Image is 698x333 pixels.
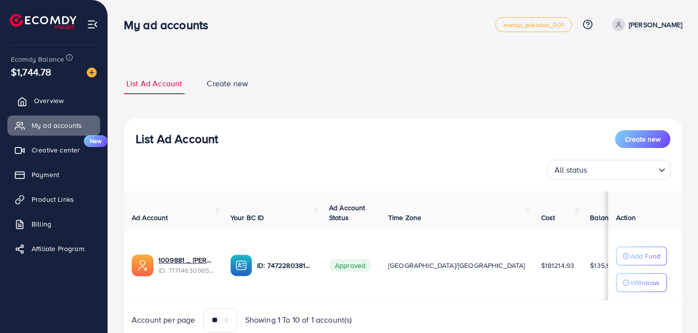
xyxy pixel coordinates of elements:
img: image [87,68,97,77]
a: Product Links [7,189,100,209]
span: Ecomdy Balance [11,54,64,64]
span: All status [552,163,589,177]
span: Cost [541,213,555,222]
p: Withdraw [630,277,659,289]
span: List Ad Account [126,78,182,89]
div: Search for option [547,160,670,180]
a: My ad accounts [7,115,100,135]
span: $135.94 [590,260,614,270]
input: Search for option [590,161,655,177]
span: Product Links [32,194,74,204]
img: ic-ads-acc.e4c84228.svg [132,255,153,276]
span: $181214.93 [541,260,575,270]
span: Approved [329,259,371,272]
span: Billing [32,219,51,229]
span: Affiliate Program [32,244,84,254]
span: My ad accounts [32,120,82,130]
button: Add Fund [616,247,667,265]
span: New [84,135,108,147]
button: Withdraw [616,273,667,292]
a: Billing [7,214,100,234]
a: Overview [7,91,100,111]
span: $1,744.78 [11,65,51,79]
a: metap_pakistan_001 [495,17,572,32]
span: Time Zone [388,213,421,222]
a: [PERSON_NAME] [608,18,682,31]
a: Affiliate Program [7,239,100,259]
img: menu [87,19,98,30]
a: Creative centerNew [7,140,100,160]
span: Creative center [32,145,80,155]
img: logo [10,14,76,29]
span: Your BC ID [230,213,264,222]
img: ic-ba-acc.ded83a64.svg [230,255,252,276]
span: Balance [590,213,616,222]
p: ID: 7472280381585227777 [257,259,313,271]
span: Action [616,213,636,222]
span: Overview [34,96,64,106]
span: Create new [207,78,248,89]
h3: My ad accounts [124,18,216,32]
a: Payment [7,165,100,185]
span: Create new [625,134,661,144]
div: <span class='underline'>1009881 _ Qasim Naveed New</span></br>7171463096597299201 [158,255,215,275]
span: Showing 1 To 10 of 1 account(s) [245,314,352,326]
span: [GEOGRAPHIC_DATA]/[GEOGRAPHIC_DATA] [388,260,525,270]
p: [PERSON_NAME] [629,19,682,31]
iframe: Chat [656,289,691,326]
span: ID: 7171463096597299201 [158,265,215,275]
h3: List Ad Account [136,132,218,146]
button: Create new [615,130,670,148]
span: Payment [32,170,59,180]
span: Ad Account Status [329,203,366,222]
span: Account per page [132,314,195,326]
a: 1009881 _ [PERSON_NAME] New [158,255,215,265]
p: Add Fund [630,250,661,262]
span: Ad Account [132,213,168,222]
span: metap_pakistan_001 [504,22,564,28]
